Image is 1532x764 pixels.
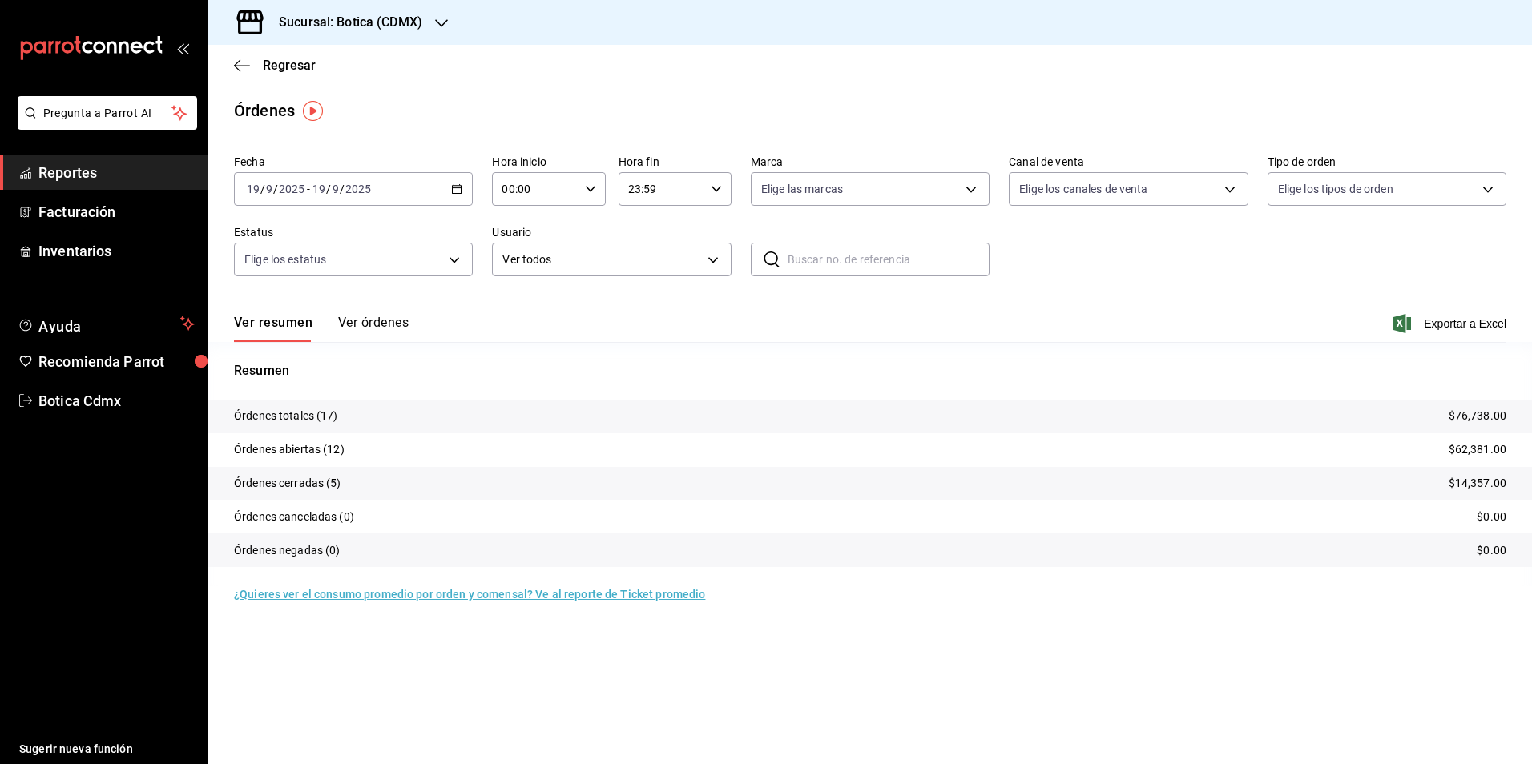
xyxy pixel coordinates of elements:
[246,183,260,195] input: --
[1397,314,1506,333] button: Exportar a Excel
[38,162,195,183] span: Reportes
[38,240,195,262] span: Inventarios
[303,101,323,121] img: Tooltip marker
[260,183,265,195] span: /
[345,183,372,195] input: ----
[234,227,473,238] label: Estatus
[1477,509,1506,525] p: $0.00
[234,315,409,342] div: navigation tabs
[38,314,174,333] span: Ayuda
[234,361,1506,380] p: Resumen
[234,441,345,458] p: Órdenes abiertas (12)
[502,251,701,268] span: Ver todos
[234,408,338,424] p: Órdenes totales (17)
[1278,181,1393,197] span: Elige los tipos de orden
[1449,475,1506,492] p: $14,357.00
[1477,542,1506,559] p: $0.00
[265,183,273,195] input: --
[619,156,732,167] label: Hora fin
[326,183,331,195] span: /
[38,351,195,372] span: Recomienda Parrot
[751,156,990,167] label: Marca
[338,315,409,342] button: Ver órdenes
[38,390,195,412] span: Botica Cdmx
[176,42,189,54] button: open_drawer_menu
[788,243,990,275] input: Buscar no. de referencia
[234,475,341,492] p: Órdenes cerradas (5)
[273,183,278,195] span: /
[234,509,354,525] p: Órdenes canceladas (0)
[278,183,305,195] input: ----
[340,183,345,195] span: /
[18,96,197,130] button: Pregunta a Parrot AI
[761,181,843,197] span: Elige las marcas
[263,58,316,73] span: Regresar
[244,251,326,267] span: Elige los estatus
[1009,156,1248,167] label: Canal de venta
[234,58,316,73] button: Regresar
[1268,156,1506,167] label: Tipo de orden
[234,588,705,601] a: ¿Quieres ver el consumo promedio por orden y comensal? Ve al reporte de Ticket promedio
[307,183,310,195] span: -
[332,183,340,195] input: --
[11,116,197,133] a: Pregunta a Parrot AI
[234,156,473,167] label: Fecha
[1019,181,1147,197] span: Elige los canales de venta
[1449,408,1506,424] p: $76,738.00
[19,741,195,758] span: Sugerir nueva función
[234,99,295,123] div: Órdenes
[492,227,731,238] label: Usuario
[492,156,605,167] label: Hora inicio
[234,315,312,342] button: Ver resumen
[1449,441,1506,458] p: $62,381.00
[266,13,422,32] h3: Sucursal: Botica (CDMX)
[312,183,326,195] input: --
[234,542,341,559] p: Órdenes negadas (0)
[43,105,172,122] span: Pregunta a Parrot AI
[38,201,195,223] span: Facturación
